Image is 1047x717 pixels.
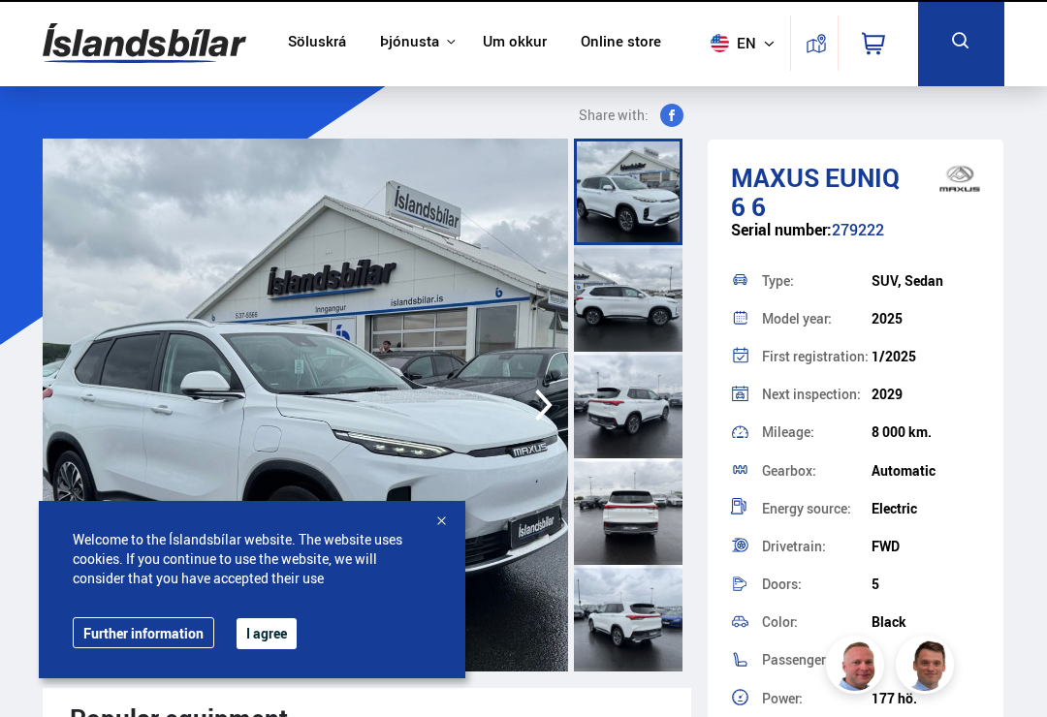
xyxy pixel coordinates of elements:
div: Model year: [762,312,872,326]
div: 5 [872,577,981,592]
span: Euniq 6 6 [731,160,900,224]
div: Automatic [872,463,981,479]
div: Gearbox: [762,464,872,478]
div: SUV, Sedan [872,273,981,289]
a: Online store [581,33,661,53]
div: Type: [762,274,872,288]
div: Energy source: [762,502,872,515]
div: 2025 [872,311,981,327]
div: 8 000 km. [872,424,981,440]
div: Electric [872,501,981,516]
img: 3425842.jpeg [43,139,568,671]
div: 2029 [872,387,981,402]
span: Serial number: [731,219,832,240]
span: Share with: [579,104,649,127]
div: Drivetrain: [762,540,872,553]
div: Passengers: [762,653,872,667]
a: Söluskrá [288,33,346,53]
div: 1/2025 [872,349,981,364]
div: 279222 [731,221,981,259]
img: siFngHWaQ9KaOqBr.png [829,639,887,697]
a: Um okkur [483,33,547,53]
div: Black [872,614,981,630]
button: Þjónusta [380,33,439,51]
div: Color: [762,615,872,629]
a: Further information [73,617,214,648]
div: Power: [762,692,872,705]
span: Maxus [731,160,819,195]
img: brand logo [931,154,989,203]
img: FbJEzSuNWCJXmdc-.webp [899,639,957,697]
button: I agree [237,618,297,649]
img: svg+xml;base64,PHN2ZyB4bWxucz0iaHR0cDovL3d3dy53My5vcmcvMjAwMC9zdmciIHdpZHRoPSI1MTIiIGhlaWdodD0iNT... [711,34,729,52]
span: Welcome to the Íslandsbílar website. The website uses cookies. If you continue to use the website... [73,530,431,588]
div: FWD [872,539,981,554]
div: Mileage: [762,425,872,439]
img: G0Ugv5HjCgRt.svg [43,12,246,75]
div: Doors: [762,577,872,591]
span: en [703,34,751,52]
div: 177 hö. [872,691,981,706]
div: First registration: [762,350,872,363]
div: Next inspection: [762,388,872,401]
button: en [703,15,790,72]
button: Share with: [559,104,691,127]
